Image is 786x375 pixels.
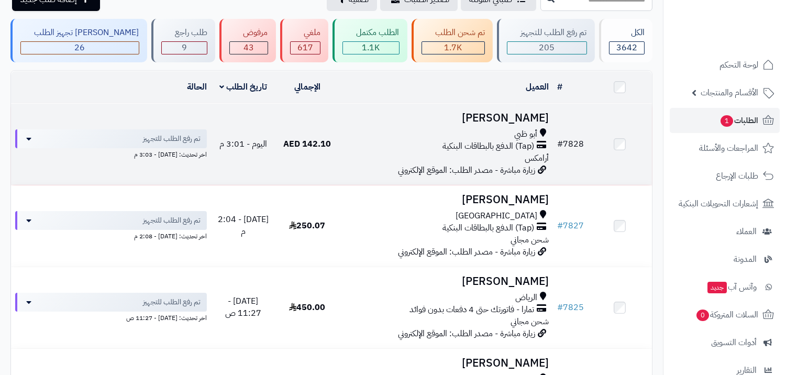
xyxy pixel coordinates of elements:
[74,41,85,54] span: 26
[511,315,549,328] span: شحن مجاني
[670,136,780,161] a: المراجعات والأسئلة
[219,138,267,150] span: اليوم - 3:01 م
[143,297,201,307] span: تم رفع الطلب للتجهيز
[21,42,139,54] div: 26
[706,280,757,294] span: وآتس آب
[526,81,549,93] a: العميل
[557,81,562,93] a: #
[670,302,780,327] a: السلات المتروكة0
[217,19,278,62] a: مرفوض 43
[507,42,586,54] div: 205
[162,42,207,54] div: 9
[297,41,313,54] span: 617
[716,169,758,183] span: طلبات الإرجاع
[515,292,537,304] span: الرياض
[219,81,267,93] a: تاريخ الطلب
[8,19,149,62] a: [PERSON_NAME] تجهيز الطلب 26
[495,19,597,62] a: تم رفع الطلب للتجهيز 205
[715,17,776,39] img: logo-2.png
[670,219,780,244] a: العملاء
[187,81,207,93] a: الحالة
[720,115,734,127] span: 1
[670,163,780,189] a: طلبات الإرجاع
[344,357,549,369] h3: [PERSON_NAME]
[291,42,320,54] div: 617
[736,224,757,239] span: العملاء
[670,108,780,133] a: الطلبات1
[514,128,537,140] span: أبو ظبي
[15,312,207,323] div: اخر تحديث: [DATE] - 11:27 ص
[456,210,537,222] span: [GEOGRAPHIC_DATA]
[283,138,331,150] span: 142.10 AED
[557,138,584,150] a: #7828
[442,222,534,234] span: (Tap) الدفع بالبطاقات البنكية
[444,41,462,54] span: 1.7K
[230,42,268,54] div: 43
[330,19,409,62] a: الطلب مكتمل 1.1K
[398,164,535,177] span: زيارة مباشرة - مصدر الطلب: الموقع الإلكتروني
[442,140,534,152] span: (Tap) الدفع بالبطاقات البنكية
[289,219,325,232] span: 250.07
[557,219,563,232] span: #
[278,19,331,62] a: ملغي 617
[670,52,780,78] a: لوحة التحكم
[699,141,758,156] span: المراجعات والأسئلة
[557,219,584,232] a: #7827
[398,327,535,340] span: زيارة مباشرة - مصدر الطلب: الموقع الإلكتروني
[143,215,201,226] span: تم رفع الطلب للتجهيز
[243,41,254,54] span: 43
[182,41,187,54] span: 9
[225,295,261,319] span: [DATE] - 11:27 ص
[557,301,563,314] span: #
[409,19,495,62] a: تم شحن الطلب 1.7K
[695,307,758,322] span: السلات المتروكة
[609,27,645,39] div: الكل
[20,27,139,39] div: [PERSON_NAME] تجهيز الطلب
[507,27,587,39] div: تم رفع الطلب للتجهيز
[711,335,757,350] span: أدوات التسويق
[409,304,534,316] span: تمارا - فاتورتك حتى 4 دفعات بدون فوائد
[343,42,399,54] div: 1065
[218,213,269,238] span: [DATE] - 2:04 م
[734,252,757,267] span: المدونة
[15,148,207,159] div: اخر تحديث: [DATE] - 3:03 م
[161,27,208,39] div: طلب راجع
[511,234,549,246] span: شحن مجاني
[719,58,758,72] span: لوحة التحكم
[289,301,325,314] span: 450.00
[344,275,549,288] h3: [PERSON_NAME]
[670,191,780,216] a: إشعارات التحويلات البنكية
[143,134,201,144] span: تم رفع الطلب للتجهيز
[719,113,758,128] span: الطلبات
[344,112,549,124] h3: [PERSON_NAME]
[679,196,758,211] span: إشعارات التحويلات البنكية
[616,41,637,54] span: 3642
[229,27,268,39] div: مرفوض
[398,246,535,258] span: زيارة مباشرة - مصدر الطلب: الموقع الإلكتروني
[597,19,655,62] a: الكل3642
[344,194,549,206] h3: [PERSON_NAME]
[670,330,780,355] a: أدوات التسويق
[149,19,218,62] a: طلب راجع 9
[422,27,485,39] div: تم شحن الطلب
[670,247,780,272] a: المدونة
[670,274,780,300] a: وآتس آبجديد
[696,309,710,322] span: 0
[294,81,320,93] a: الإجمالي
[701,85,758,100] span: الأقسام والمنتجات
[15,230,207,241] div: اخر تحديث: [DATE] - 2:08 م
[342,27,400,39] div: الطلب مكتمل
[525,152,549,164] span: أرامكس
[290,27,321,39] div: ملغي
[362,41,380,54] span: 1.1K
[539,41,555,54] span: 205
[422,42,485,54] div: 1677
[707,282,727,293] span: جديد
[557,138,563,150] span: #
[557,301,584,314] a: #7825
